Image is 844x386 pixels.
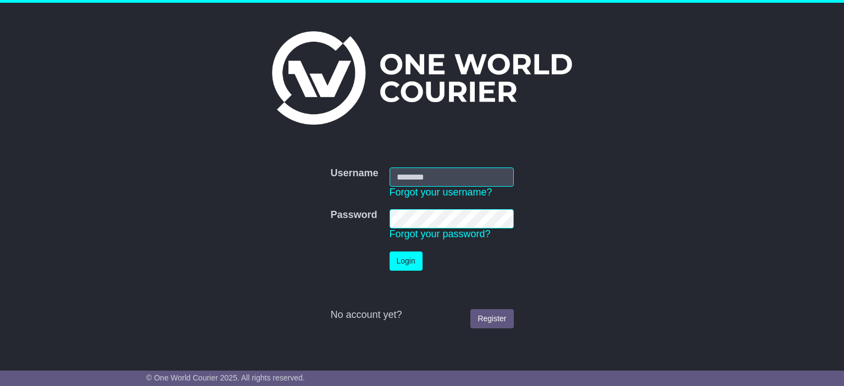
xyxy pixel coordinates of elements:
[272,31,572,125] img: One World
[330,309,513,321] div: No account yet?
[146,373,305,382] span: © One World Courier 2025. All rights reserved.
[390,251,423,271] button: Login
[390,228,491,239] a: Forgot your password?
[470,309,513,328] a: Register
[330,167,378,180] label: Username
[330,209,377,221] label: Password
[390,187,492,198] a: Forgot your username?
